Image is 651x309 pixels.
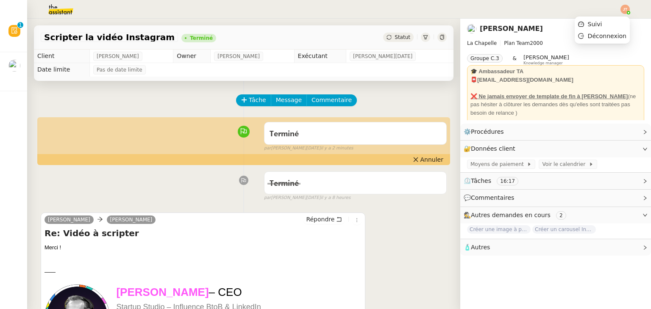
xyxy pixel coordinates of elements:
[97,66,142,74] span: Pas de date limite
[209,286,242,298] span: – CEO
[620,5,630,14] img: svg
[276,95,302,105] span: Message
[460,239,651,256] div: 🧴Autres
[470,160,527,168] span: Moyens de paiement
[467,24,476,33] img: users%2F37wbV9IbQuXMU0UH0ngzBXzaEe12%2Favatar%2Fcba66ece-c48a-48c8-9897-a2adc1834457
[497,177,518,185] nz-tag: 16:17
[471,244,490,251] span: Autres
[464,144,519,154] span: 🔐
[471,212,551,218] span: Autres demandes en cours
[471,128,504,135] span: Procédures
[353,52,412,61] span: [PERSON_NAME][DATE]
[464,127,508,137] span: ⚙️
[460,173,651,189] div: ⏲️Tâches 16:17
[264,145,271,152] span: par
[467,225,531,234] span: Créer une image à partir des pièces jointes
[271,94,307,106] button: Message
[588,21,602,28] span: Suivi
[477,77,573,83] strong: [EMAIL_ADDRESS][DOMAIN_NAME]
[19,22,22,30] p: 1
[173,50,211,63] td: Owner
[470,68,523,74] strong: 🎓 Ambassadeur TA
[460,190,651,206] div: 💬Commentaires
[270,180,299,188] span: Terminé
[395,34,410,40] span: Statut
[45,268,362,276] div: ——
[409,155,447,164] button: Annuler
[523,54,569,65] app-user-label: Knowledge manager
[464,244,490,251] span: 🧴
[542,160,588,168] span: Voir le calendrier
[190,36,213,41] div: Terminé
[460,141,651,157] div: 🔐Données client
[264,194,271,201] span: par
[523,61,563,66] span: Knowledge manager
[467,54,503,63] nz-tag: Groupe C.3
[464,177,526,184] span: ⏲️
[270,130,299,138] span: Terminé
[467,40,497,46] span: La Chapelle
[460,124,651,140] div: ⚙️Procédures
[523,54,569,61] span: [PERSON_NAME]
[306,94,357,106] button: Commentaire
[17,22,23,28] nz-badge-sup: 1
[45,243,362,252] div: Merci !
[471,177,491,184] span: Tâches
[116,284,362,300] p: [PERSON_NAME]
[504,40,530,46] span: Plan Team
[45,227,362,239] h4: Re: Vidéo à scripter
[236,94,271,106] button: Tâche
[45,216,94,223] a: [PERSON_NAME]
[532,225,596,234] span: Créer un carousel Instagram
[556,211,566,220] nz-tag: 2
[588,33,626,39] span: Déconnexion
[471,145,515,152] span: Données client
[303,215,345,224] button: Répondre
[249,95,266,105] span: Tâche
[294,50,346,63] td: Exécutant
[320,145,353,152] span: il y a 2 minutes
[464,194,518,201] span: 💬
[217,52,260,61] span: [PERSON_NAME]
[264,194,351,201] small: [PERSON_NAME][DATE]
[264,145,353,152] small: [PERSON_NAME][DATE]
[107,216,156,223] a: [PERSON_NAME]
[97,52,139,61] span: [PERSON_NAME]
[320,194,351,201] span: il y a 8 heures
[460,207,651,223] div: 🕵️Autres demandes en cours 2
[513,54,517,65] span: &
[530,40,543,46] span: 2000
[470,93,628,99] u: ❌ Ne jamais envoyer de template de fin à [PERSON_NAME]
[34,63,90,77] td: Date limite
[628,93,629,99] u: (
[306,215,334,223] span: Répondre
[34,50,90,63] td: Client
[480,25,543,33] a: [PERSON_NAME]
[464,212,570,218] span: 🕵️
[470,76,641,84] div: 📮
[44,33,175,41] span: Scripter la vidéo Instagram
[8,60,20,72] img: users%2FtCsipqtBlIT0KMI9BbuMozwVXMC3%2Favatar%2Fa3e4368b-cceb-4a6e-a304-dbe285d974c7
[420,155,443,164] span: Annuler
[471,194,514,201] span: Commentaires
[312,95,352,105] span: Commentaire
[470,92,641,117] div: ne pas hésiter à clôturer les demandes dès qu'elles sont traitées pas besoin de relance )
